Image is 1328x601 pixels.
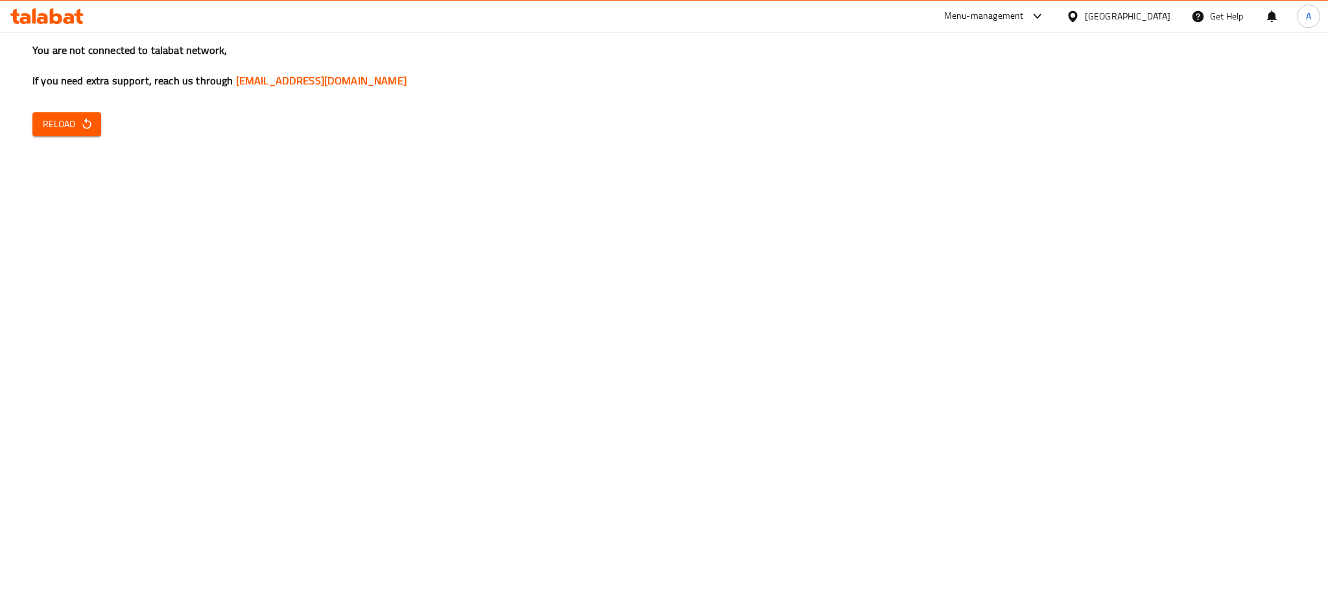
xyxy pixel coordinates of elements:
span: Reload [43,116,91,132]
h3: You are not connected to talabat network, If you need extra support, reach us through [32,43,1296,88]
div: Menu-management [944,8,1024,24]
button: Reload [32,112,101,136]
div: [GEOGRAPHIC_DATA] [1085,9,1170,23]
span: A [1306,9,1311,23]
a: [EMAIL_ADDRESS][DOMAIN_NAME] [236,71,407,90]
